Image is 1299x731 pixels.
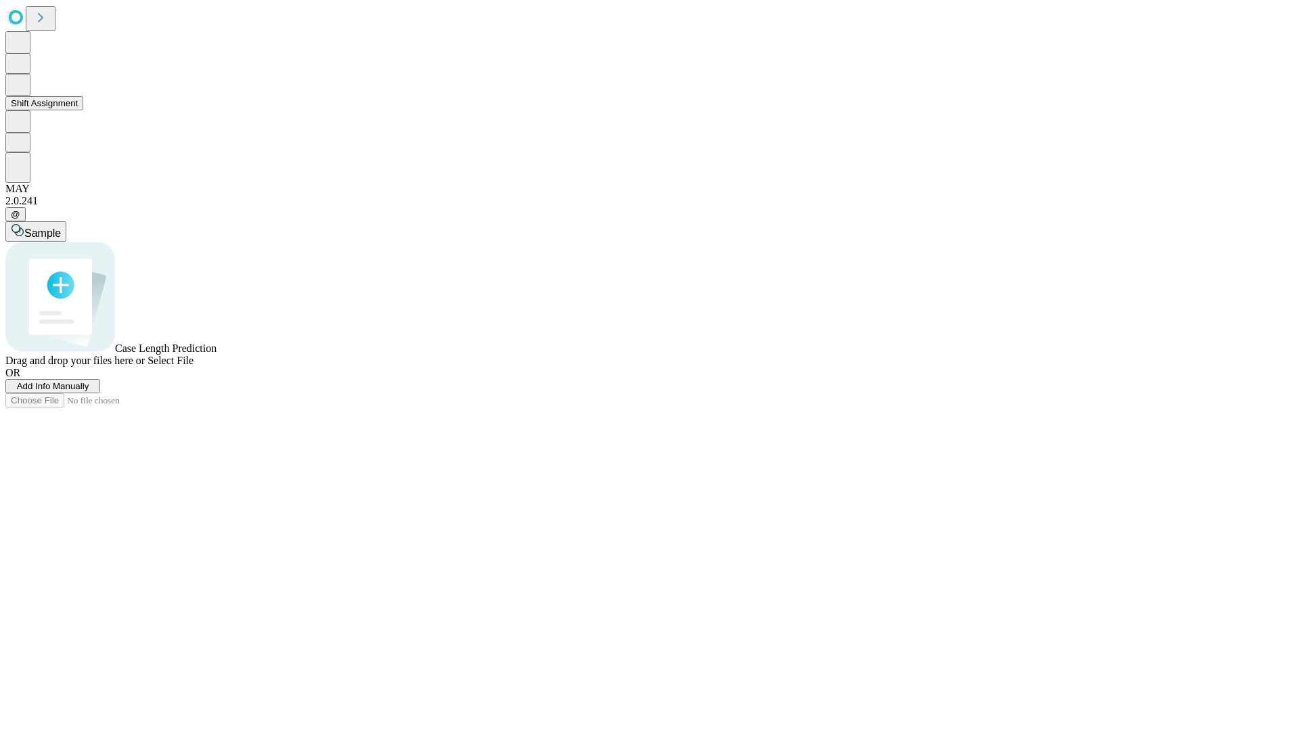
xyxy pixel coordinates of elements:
[17,381,89,391] span: Add Info Manually
[5,96,83,110] button: Shift Assignment
[5,195,1294,207] div: 2.0.241
[115,342,216,354] span: Case Length Prediction
[5,367,20,378] span: OR
[5,207,26,221] button: @
[147,355,193,366] span: Select File
[5,221,66,242] button: Sample
[5,183,1294,195] div: MAY
[24,227,61,239] span: Sample
[5,355,145,366] span: Drag and drop your files here or
[11,209,20,219] span: @
[5,379,100,393] button: Add Info Manually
